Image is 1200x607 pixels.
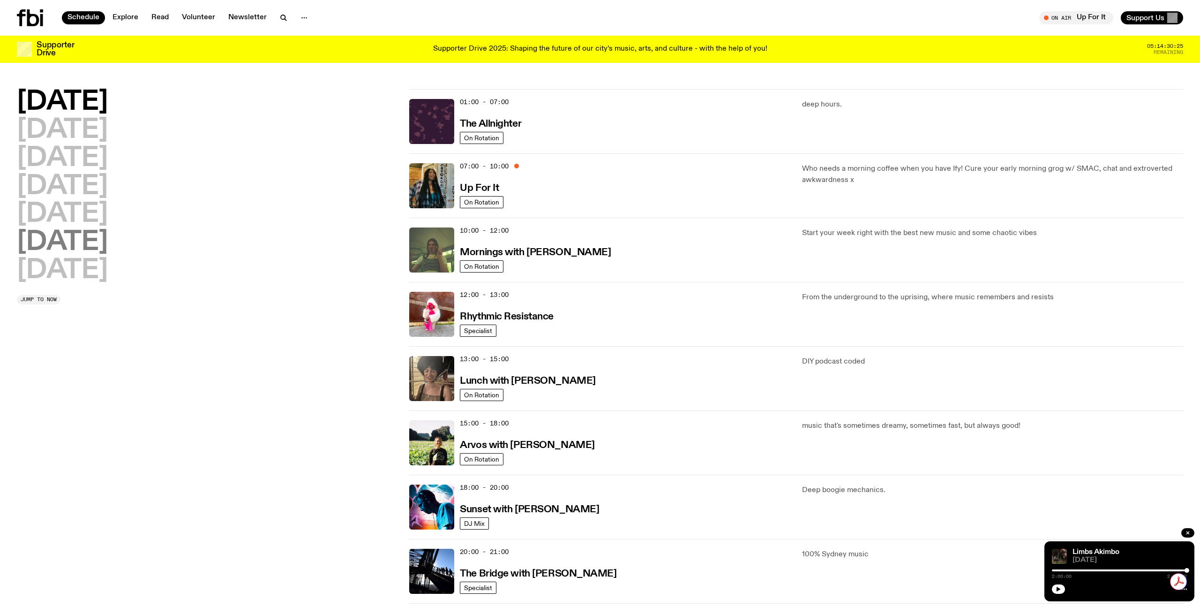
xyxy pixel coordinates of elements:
span: 2:00:00 [1052,574,1072,579]
span: 15:00 - 18:00 [460,419,509,428]
a: Arvos with [PERSON_NAME] [460,439,594,450]
a: Mornings with [PERSON_NAME] [460,246,611,258]
span: Specialist [464,327,492,334]
a: On Rotation [460,453,503,465]
p: 100% Sydney music [802,549,1183,560]
img: People climb Sydney's Harbour Bridge [409,549,454,594]
button: [DATE] [17,145,108,172]
a: Up For It [460,182,499,193]
span: On Rotation [464,391,499,398]
span: Remaining [1154,50,1183,55]
h3: Sunset with [PERSON_NAME] [460,505,599,515]
p: deep hours. [802,99,1183,110]
a: Rhythmic Resistance [460,310,554,322]
span: 18:00 - 20:00 [460,483,509,492]
a: Specialist [460,325,496,337]
p: music that's sometimes dreamy, sometimes fast, but always good! [802,420,1183,432]
a: On Rotation [460,389,503,401]
a: On Rotation [460,132,503,144]
a: Lunch with [PERSON_NAME] [460,374,595,386]
button: [DATE] [17,89,108,115]
h3: Arvos with [PERSON_NAME] [460,440,594,450]
span: [DATE] [1072,557,1187,564]
p: From the underground to the uprising, where music remembers and resists [802,292,1183,303]
a: On Rotation [460,260,503,273]
span: Specialist [464,584,492,591]
span: On Rotation [464,263,499,270]
span: DJ Mix [464,520,485,527]
span: 10:00 - 12:00 [460,226,509,235]
button: [DATE] [17,201,108,228]
span: 13:00 - 15:00 [460,355,509,364]
img: Ify - a Brown Skin girl with black braided twists, looking up to the side with her tongue stickin... [409,163,454,208]
button: Support Us [1121,11,1183,24]
span: On Rotation [464,198,499,205]
span: On Rotation [464,455,499,463]
a: DJ Mix [460,517,489,530]
button: [DATE] [17,229,108,256]
span: 20:00 - 21:00 [460,547,509,556]
a: Volunteer [176,11,221,24]
button: [DATE] [17,117,108,144]
img: Jackson sits at an outdoor table, legs crossed and gazing at a black and brown dog also sitting a... [1052,549,1067,564]
img: Jim Kretschmer in a really cute outfit with cute braids, standing on a train holding up a peace s... [409,228,454,273]
button: [DATE] [17,174,108,200]
a: Newsletter [223,11,272,24]
h3: The Bridge with [PERSON_NAME] [460,569,616,579]
a: Read [146,11,174,24]
a: Explore [107,11,144,24]
h3: Lunch with [PERSON_NAME] [460,376,595,386]
a: The Bridge with [PERSON_NAME] [460,567,616,579]
h3: Rhythmic Resistance [460,312,554,322]
span: 01:00 - 07:00 [460,98,509,106]
img: Simon Caldwell stands side on, looking downwards. He has headphones on. Behind him is a brightly ... [409,485,454,530]
span: 12:00 - 13:00 [460,290,509,299]
a: Specialist [460,582,496,594]
span: 05:14:30:25 [1147,44,1183,49]
a: The Allnighter [460,117,521,129]
p: Deep boogie mechanics. [802,485,1183,496]
a: On Rotation [460,196,503,208]
span: On Rotation [464,134,499,141]
img: Attu crouches on gravel in front of a brown wall. They are wearing a white fur coat with a hood, ... [409,292,454,337]
a: Schedule [62,11,105,24]
p: Supporter Drive 2025: Shaping the future of our city’s music, arts, and culture - with the help o... [433,45,767,53]
p: DIY podcast coded [802,356,1183,367]
img: Bri is smiling and wearing a black t-shirt. She is standing in front of a lush, green field. Ther... [409,420,454,465]
span: Support Us [1126,14,1164,22]
h3: Mornings with [PERSON_NAME] [460,248,611,258]
a: Sunset with [PERSON_NAME] [460,503,599,515]
h3: The Allnighter [460,119,521,129]
a: Limbs Akimbo [1072,548,1119,556]
p: Start your week right with the best new music and some chaotic vibes [802,228,1183,239]
h3: Up For It [460,183,499,193]
span: Jump to now [21,297,57,302]
h3: Supporter Drive [37,41,74,57]
button: [DATE] [17,258,108,284]
p: Who needs a morning coffee when you have Ify! Cure your early morning grog w/ SMAC, chat and extr... [802,163,1183,186]
button: Jump to now [17,295,60,304]
button: On AirUp For It [1039,11,1113,24]
span: 07:00 - 10:00 [460,162,509,171]
span: 2:00:02 [1167,574,1187,579]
